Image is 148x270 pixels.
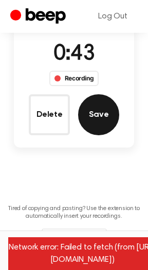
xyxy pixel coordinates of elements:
span: 0:43 [53,44,95,65]
p: Tired of copying and pasting? Use the extension to automatically insert your recordings. [8,205,140,220]
span: Contact us [6,246,142,264]
a: Log Out [88,4,138,29]
button: Save Audio Record [78,94,119,135]
div: Recording [49,71,99,86]
a: Beep [10,7,68,27]
button: Delete Audio Record [29,94,70,135]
